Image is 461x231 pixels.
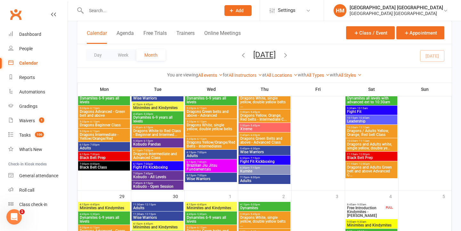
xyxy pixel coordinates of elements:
[8,197,68,212] a: Class kiosk mode
[347,96,396,104] span: Dynamites all levels with advanced ext to 10:30am
[356,107,368,110] span: - 10:15am
[133,106,182,110] span: Minimites and Kindymites
[347,116,396,119] span: 10:15am
[8,99,68,114] a: Gradings
[79,165,129,169] span: Black Belt Class
[133,203,182,206] span: 11:30am
[347,156,396,160] span: Black Belt Prep
[8,85,68,99] a: Automations
[19,118,35,123] div: Waivers
[19,32,41,37] div: Dashboard
[240,147,289,150] span: 5:45pm
[142,149,153,152] span: - 7:00pm
[142,172,153,175] span: - 7:45pm
[347,126,396,129] span: 10:30am
[346,26,395,39] button: Class / Event
[89,163,100,165] span: - 8:00pm
[79,110,129,117] span: Dragons Advanced - Green belt and above
[240,179,289,183] span: Adults
[338,73,362,78] a: All Styles
[186,140,236,148] span: Dragons Yellow/Orange/Red Belts - Intermediates
[89,143,100,146] span: - 7:00pm
[291,83,345,96] th: Fri
[133,96,182,100] span: Wise Warriors
[240,127,289,131] span: Xtreme
[358,163,370,165] span: - 12:00pm
[79,216,129,223] span: Dynamites 6-9 years all levels
[79,153,129,156] span: 6:15pm
[142,113,153,115] span: - 5:30pm
[133,172,182,175] span: 7:00pm
[79,156,129,160] span: Black Belt Prep
[19,132,31,138] div: Tasks
[249,147,260,150] span: - 6:30pm
[240,169,289,173] span: Kumite
[196,203,206,206] span: - 4:45pm
[229,73,262,78] a: All Instructors
[249,134,260,137] span: - 6:30pm
[144,203,156,206] span: - 12:15pm
[358,139,369,142] span: - 11:15am
[389,191,398,201] div: 4
[8,169,68,183] a: General attendance kiosk mode
[356,220,366,223] span: - 9:30am
[79,120,129,123] span: 5:30pm
[298,72,306,77] strong: with
[240,150,289,154] span: Wise Warriors
[19,75,35,80] div: Reports
[249,203,260,206] span: - 5:00pm
[89,120,100,123] span: - 6:15pm
[79,213,129,216] span: 4:45pm
[142,126,153,129] span: - 6:15pm
[240,176,289,179] span: 7:15pm
[79,226,129,229] span: 5:30pm
[186,96,236,104] span: Dynamites 6-9 years all levels
[142,163,153,165] span: - 7:00pm
[133,115,182,123] span: Dynamites 6-9 years all levels
[6,209,22,225] iframe: Intercom live chat
[133,216,182,219] span: Wise Warriors
[133,142,182,146] span: Kobudo Pandas
[350,11,443,16] div: [GEOGRAPHIC_DATA] [GEOGRAPHIC_DATA]
[249,157,260,160] span: - 7:15pm
[19,202,47,207] div: Class check-in
[79,130,129,133] span: 5:30pm
[196,161,206,163] span: - 7:00pm
[79,123,129,127] span: Dragons Beginner Class
[84,6,216,15] input: Search...
[240,206,289,210] span: Dynamites
[133,182,182,185] span: 7:45pm
[89,130,100,133] span: - 6:15pm
[249,124,260,127] span: - 5:45pm
[19,147,42,152] div: What's New
[196,213,206,216] span: - 5:30pm
[442,191,451,201] div: 5
[336,191,345,201] div: 3
[79,206,129,210] span: Minimites and Kindymites
[398,83,452,96] th: Sun
[240,111,289,114] span: 5:00pm
[19,104,37,109] div: Gradings
[347,110,396,114] span: Fight Fit
[133,129,182,137] span: Dragons White to Red Class - Beginner and Intermed...
[186,203,236,206] span: 4:15pm
[186,151,236,154] span: 6:15pm
[133,126,182,129] span: 5:30pm
[384,205,394,210] div: FULL
[79,203,129,206] span: 4:15pm
[347,203,384,206] span: 8:45am
[186,213,236,216] span: 4:45pm
[229,191,238,201] div: 1
[282,191,291,201] div: 2
[8,56,68,70] a: Calendar
[347,220,396,223] span: 9:00am
[236,8,244,13] span: Add
[8,70,68,85] a: Reports
[186,138,236,140] span: 5:30pm
[347,153,396,156] span: 11:15am
[253,50,276,59] button: [DATE]
[347,223,396,227] span: Minimites and Kindymites
[249,176,260,179] span: - 8:00pm
[196,120,206,123] span: - 6:15pm
[240,124,289,127] span: 5:00pm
